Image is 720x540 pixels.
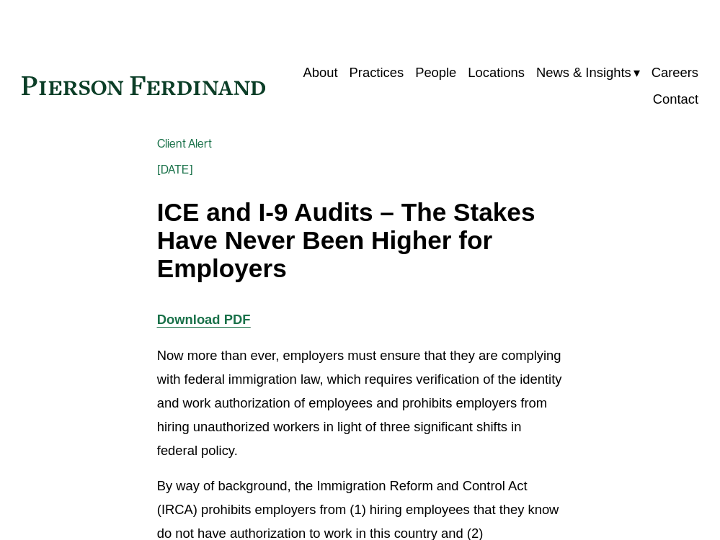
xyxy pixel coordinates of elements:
p: Now more than ever, employers must ensure that they are complying with federal immigration law, w... [157,343,563,463]
a: About [303,59,338,86]
h1: ICE and I-9 Audits – The Stakes Have Never Been Higher for Employers [157,199,563,282]
a: Download PDF [157,312,251,327]
a: Locations [468,59,525,86]
a: People [415,59,456,86]
a: Contact [653,86,698,112]
a: folder dropdown [536,59,640,86]
span: News & Insights [536,60,631,84]
a: Client Alert [157,137,212,150]
a: Careers [652,59,698,86]
span: [DATE] [157,163,193,176]
a: Practices [350,59,404,86]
